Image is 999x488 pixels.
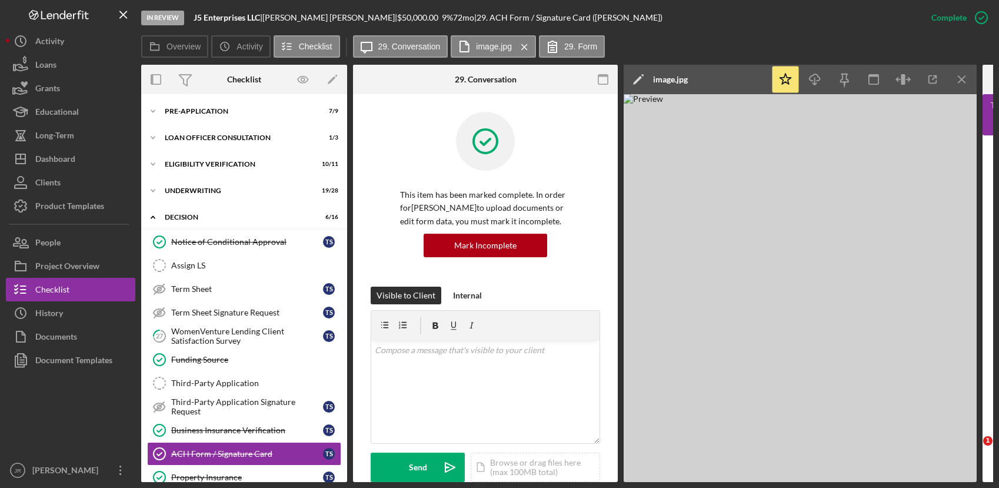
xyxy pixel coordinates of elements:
p: This item has been marked complete. In order for [PERSON_NAME] to upload documents or edit form d... [400,188,571,228]
div: 29. Conversation [455,75,517,84]
div: History [35,301,63,328]
div: 7 / 9 [317,108,338,115]
a: Assign LS [147,254,341,277]
div: Mark Incomplete [454,234,517,257]
div: Send [409,453,427,482]
button: Long-Term [6,124,135,147]
button: image.jpg [451,35,536,58]
label: Overview [166,42,201,51]
div: Activity [35,29,64,56]
button: Grants [6,77,135,100]
button: Educational [6,100,135,124]
div: Dashboard [35,147,75,174]
div: Business Insurance Verification [171,426,323,435]
button: Checklist [6,278,135,301]
button: People [6,231,135,254]
div: Property Insurance [171,473,323,482]
div: T S [323,424,335,436]
div: Assign LS [171,261,341,270]
a: Product Templates [6,194,135,218]
div: [PERSON_NAME] [29,459,106,485]
div: T S [323,472,335,483]
div: People [35,231,61,257]
div: Funding Source [171,355,341,364]
div: Educational [35,100,79,127]
label: 29. Conversation [378,42,441,51]
b: J5 Enterprises LLC [194,12,260,22]
div: Complete [931,6,967,29]
div: 9 % [442,13,453,22]
div: image.jpg [653,75,688,84]
div: Underwriting [165,187,309,194]
div: Checklist [35,278,69,304]
div: T S [323,307,335,318]
button: Send [371,453,465,482]
a: Funding Source [147,348,341,371]
div: Checklist [227,75,261,84]
tspan: 27 [156,332,164,340]
div: | 29. ACH Form / Signature Card ([PERSON_NAME]) [474,13,662,22]
button: Checklist [274,35,340,58]
button: Activity [211,35,270,58]
label: Activity [237,42,262,51]
div: Eligibility Verification [165,161,309,168]
div: Visible to Client [377,287,435,304]
button: Overview [141,35,208,58]
div: 10 / 11 [317,161,338,168]
a: Term Sheet Signature RequestTS [147,301,341,324]
label: 29. Form [564,42,597,51]
a: ACH Form / Signature CardTS [147,442,341,466]
button: 29. Form [539,35,605,58]
a: Notice of Conditional ApprovalTS [147,230,341,254]
div: $50,000.00 [397,13,442,22]
div: 6 / 16 [317,214,338,221]
label: Checklist [299,42,332,51]
div: WomenVenture Lending Client Satisfaction Survey [171,327,323,346]
div: 19 / 28 [317,187,338,194]
div: T S [323,401,335,413]
button: 29. Conversation [353,35,448,58]
text: JR [14,467,21,474]
a: Loans [6,53,135,77]
div: T S [323,283,335,295]
a: 27WomenVenture Lending Client Satisfaction SurveyTS [147,324,341,348]
div: T S [323,236,335,248]
div: T S [323,448,335,460]
div: 72 mo [453,13,474,22]
div: ACH Form / Signature Card [171,449,323,459]
button: Internal [447,287,488,304]
div: Document Templates [35,348,112,375]
div: Pre-Application [165,108,309,115]
div: Third-Party Application [171,379,341,388]
div: | [194,13,262,22]
button: Activity [6,29,135,53]
button: History [6,301,135,325]
div: 1 / 3 [317,134,338,141]
div: Decision [165,214,309,221]
div: Third-Party Application Signature Request [171,397,323,416]
div: Grants [35,77,60,103]
iframe: Intercom live chat [959,436,987,464]
div: Internal [453,287,482,304]
img: Preview [624,94,977,482]
a: Documents [6,325,135,348]
button: Clients [6,171,135,194]
div: Term Sheet [171,284,323,294]
button: Document Templates [6,348,135,372]
a: Business Insurance VerificationTS [147,419,341,442]
label: image.jpg [476,42,512,51]
button: Dashboard [6,147,135,171]
div: Clients [35,171,61,197]
button: JR[PERSON_NAME] [6,459,135,482]
div: In Review [141,11,184,25]
a: Term SheetTS [147,277,341,301]
button: Project Overview [6,254,135,278]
